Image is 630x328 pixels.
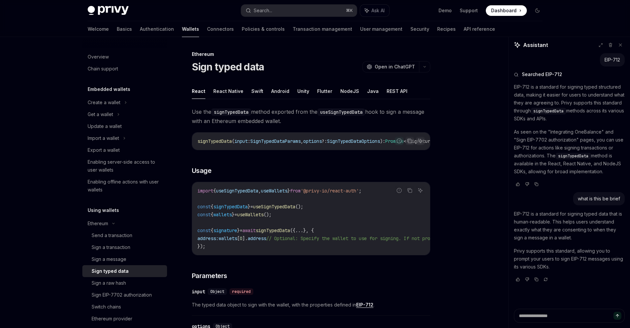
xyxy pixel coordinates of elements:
[578,195,620,202] div: what is this be brief
[253,204,295,210] span: useSignTypedData
[140,21,174,37] a: Authentication
[234,138,248,144] span: input
[558,153,588,159] span: signTypedData
[317,83,332,99] button: Flutter
[387,83,407,99] button: REST API
[88,85,130,93] h5: Embedded wallets
[264,212,272,218] span: ();
[405,186,414,195] button: Copy the contents from the code block
[82,241,167,253] a: Sign a transaction
[82,176,167,196] a: Enabling offline actions with user wallets
[88,65,118,73] div: Chain support
[242,21,285,37] a: Policies & controls
[88,134,119,142] div: Import a wallet
[533,108,564,114] span: signTypedData
[356,302,373,308] a: EIP-712
[340,83,359,99] button: NodeJS
[92,231,132,239] div: Send a transaction
[251,83,263,99] button: Swift
[514,247,625,271] p: Privy supports this standard, allowing you to prompt your users to sign EIP-712 messages using it...
[437,21,456,37] a: Recipes
[405,137,414,145] button: Copy the contents from the code block
[261,188,287,194] span: useWallets
[219,235,237,241] span: wallets
[240,227,242,233] span: =
[88,122,122,130] div: Update a wallet
[192,51,430,58] div: Ethereum
[192,166,212,175] span: Usage
[287,188,290,194] span: }
[346,8,353,13] span: ⌘ K
[213,188,216,194] span: {
[532,5,543,16] button: Toggle dark mode
[303,227,314,233] span: }, {
[88,53,109,61] div: Overview
[207,21,234,37] a: Connectors
[375,63,415,70] span: Open in ChatGPT
[230,288,253,295] div: required
[613,312,621,320] button: Send message
[297,83,309,99] button: Unity
[88,178,163,194] div: Enabling offline actions with user wallets
[242,235,248,241] span: ].
[192,83,205,99] button: React
[92,291,152,299] div: Sign EIP-7702 authorization
[523,41,548,49] span: Assistant
[460,7,478,14] a: Support
[92,303,121,311] div: Switch chains
[213,204,248,210] span: signTypedData
[439,7,452,14] a: Demo
[256,227,290,233] span: signTypedData
[303,138,322,144] span: options
[290,188,301,194] span: from
[88,158,163,174] div: Enabling server-side access to user wallets
[197,204,211,210] span: const
[88,21,109,37] a: Welcome
[197,188,213,194] span: import
[295,204,303,210] span: ();
[522,71,562,78] span: Searched EIP-712
[514,71,625,78] button: Searched EIP-712
[380,138,385,144] span: ):
[197,212,211,218] span: const
[192,107,430,126] span: Use the method exported from the hook to sign a message with an Ethereum embedded wallet.
[213,212,232,218] span: wallets
[197,227,211,233] span: const
[371,7,385,14] span: Ask AI
[82,229,167,241] a: Send a transaction
[367,83,379,99] button: Java
[317,108,365,116] code: useSignTypedData
[211,108,251,116] code: signTypedData
[404,138,406,144] span: <
[211,204,213,210] span: {
[210,289,224,294] span: Object
[240,235,242,241] span: 0
[237,235,240,241] span: [
[237,212,264,218] span: useWallets
[232,212,234,218] span: }
[88,146,120,154] div: Export a wallet
[250,204,253,210] span: =
[232,138,234,144] span: (
[92,315,132,323] div: Ethereum provider
[216,188,258,194] span: useSignTypedData
[301,188,359,194] span: '@privy-io/react-auth'
[192,61,264,73] h1: Sign typed data
[248,204,250,210] span: }
[290,227,295,233] span: ({
[82,301,167,313] a: Switch chains
[82,253,167,265] a: Sign a message
[197,243,205,249] span: });
[514,210,625,242] p: EIP-712 is a standard for signing typed data that is human-readable. This helps users understand ...
[486,5,527,16] a: Dashboard
[82,277,167,289] a: Sign a raw hash
[491,7,517,14] span: Dashboard
[271,83,289,99] button: Android
[197,138,232,144] span: signTypedData
[82,313,167,325] a: Ethereum provider
[395,137,403,145] button: Report incorrect code
[82,63,167,75] a: Chain support
[82,120,167,132] a: Update a wallet
[514,83,625,123] p: EIP-712 is a standard for signing typed structured data, making it easier for users to understand...
[258,188,261,194] span: ,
